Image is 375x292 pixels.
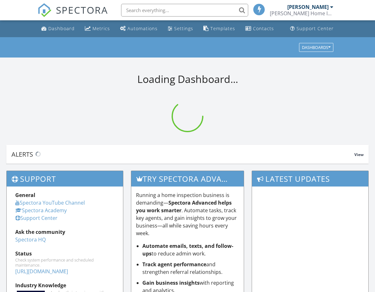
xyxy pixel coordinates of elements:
div: Settings [174,25,193,31]
a: Metrics [82,23,112,35]
div: Automations [127,25,158,31]
div: Templates [210,25,235,31]
div: Check system performance and scheduled maintenance. [15,257,114,268]
a: Settings [165,23,196,35]
a: Templates [201,23,238,35]
div: Contacts [253,25,274,31]
a: [URL][DOMAIN_NAME] [15,268,68,275]
strong: General [15,192,35,199]
img: The Best Home Inspection Software - Spectora [37,3,51,17]
h3: Latest Updates [252,171,368,187]
span: SPECTORA [56,3,108,17]
a: Support Center [288,23,336,35]
div: Ask the community [15,228,114,236]
div: Status [15,250,114,257]
a: SPECTORA [37,9,108,22]
a: Spectora HQ [15,236,46,243]
a: Automations (Basic) [118,23,160,35]
a: Spectora YouTube Channel [15,199,85,206]
strong: Automate emails, texts, and follow-ups [142,242,233,257]
strong: Track agent performance [142,261,206,268]
strong: Spectora Advanced helps you work smarter [136,199,232,214]
div: Support Center [297,25,334,31]
h3: Support [7,171,123,187]
div: Dashboards [302,45,331,50]
h3: Try spectora advanced [DATE] [131,171,244,187]
div: [PERSON_NAME] [287,4,329,10]
li: to reduce admin work. [142,242,239,257]
div: Metrics [92,25,110,31]
div: Herron Home Inspections, LLC [270,10,333,17]
strong: Gain business insights [142,279,200,286]
a: Spectora Academy [15,207,67,214]
input: Search everything... [121,4,248,17]
button: Dashboards [299,43,333,52]
span: View [354,152,364,157]
p: Running a home inspection business is demanding— . Automate tasks, track key agents, and gain ins... [136,191,239,237]
li: and strengthen referral relationships. [142,261,239,276]
a: Contacts [243,23,276,35]
a: Dashboard [39,23,77,35]
div: Industry Knowledge [15,282,114,289]
div: Alerts [11,150,354,159]
a: Support Center [15,214,58,221]
div: Dashboard [48,25,75,31]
